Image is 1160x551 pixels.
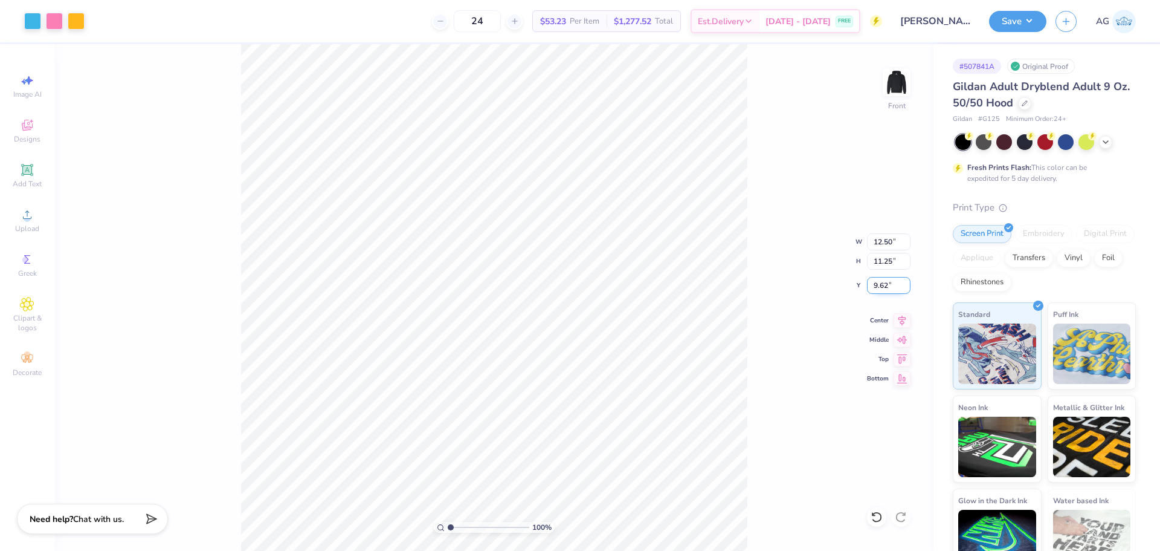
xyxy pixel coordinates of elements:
span: Puff Ink [1053,308,1078,321]
span: Water based Ink [1053,494,1109,507]
span: Standard [958,308,990,321]
span: Est. Delivery [698,15,744,28]
span: Add Text [13,179,42,189]
span: Gildan [953,114,972,125]
span: $1,277.52 [614,15,651,28]
span: Bottom [867,374,889,383]
span: Designs [14,134,40,144]
div: Front [888,100,906,111]
img: Metallic & Glitter Ink [1053,417,1131,477]
div: Screen Print [953,225,1011,243]
img: Standard [958,324,1036,384]
span: Minimum Order: 24 + [1006,114,1066,125]
strong: Need help? [30,514,73,525]
div: Rhinestones [953,273,1011,292]
div: Embroidery [1015,225,1072,243]
span: Glow in the Dark Ink [958,494,1027,507]
span: FREE [838,17,851,25]
div: This color can be expedited for 5 day delivery. [967,162,1116,184]
span: Per Item [570,15,599,28]
div: Print Type [953,201,1136,215]
span: $53.23 [540,15,566,28]
div: Digital Print [1076,225,1135,243]
span: Upload [15,224,39,233]
span: Total [655,15,673,28]
span: Center [867,316,889,325]
span: [DATE] - [DATE] [765,15,831,28]
span: Decorate [13,368,42,377]
strong: Fresh Prints Flash: [967,163,1031,172]
div: Vinyl [1057,249,1091,267]
span: Neon Ink [958,401,988,414]
input: – – [454,10,501,32]
span: Greek [18,269,37,278]
span: Top [867,355,889,364]
span: Clipart & logos [6,313,48,333]
span: Metallic & Glitter Ink [1053,401,1124,414]
span: # G125 [978,114,1000,125]
span: 100 % [532,522,552,533]
span: Image AI [13,90,42,99]
input: Untitled Design [891,9,980,33]
div: Transfers [1005,249,1053,267]
img: Puff Ink [1053,324,1131,384]
span: Chat with us. [73,514,124,525]
img: Neon Ink [958,417,1036,477]
div: Foil [1094,249,1123,267]
img: Front [884,70,909,94]
div: Applique [953,249,1001,267]
span: Middle [867,336,889,344]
